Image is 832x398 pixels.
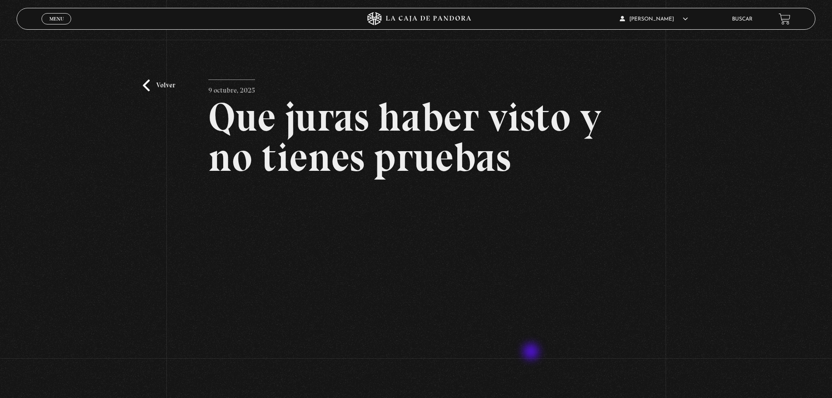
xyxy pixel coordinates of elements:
[208,97,624,177] h2: Que juras haber visto y no tienes pruebas
[143,80,175,91] a: Volver
[732,17,753,22] a: Buscar
[49,16,64,21] span: Menu
[779,13,791,25] a: View your shopping cart
[46,24,67,30] span: Cerrar
[208,80,255,97] p: 9 octubre, 2025
[620,17,688,22] span: [PERSON_NAME]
